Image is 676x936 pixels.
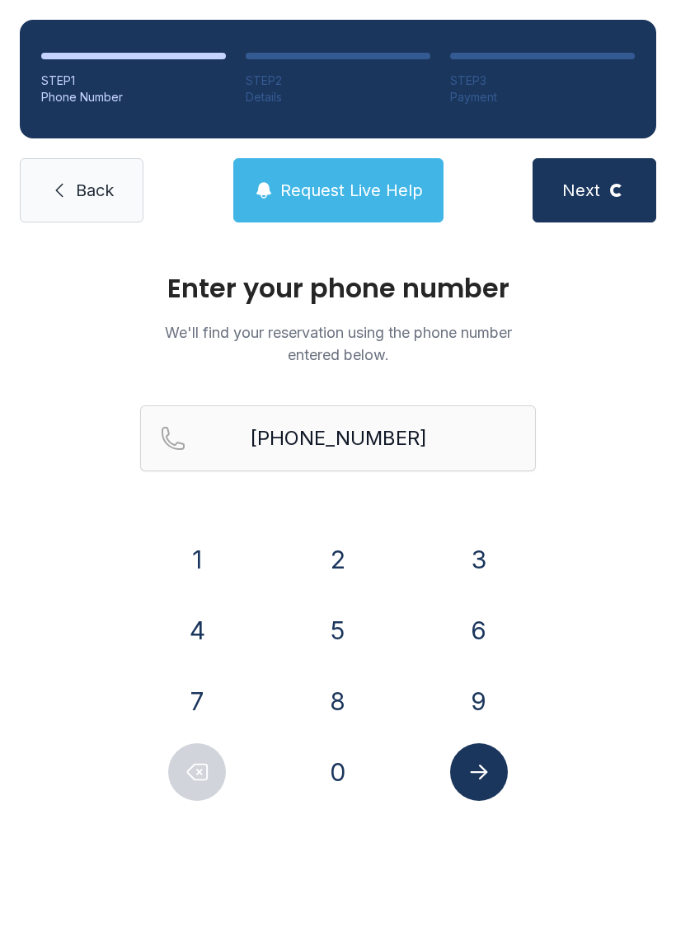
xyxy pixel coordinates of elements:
[168,601,226,659] button: 4
[168,743,226,801] button: Delete number
[450,601,508,659] button: 6
[41,89,226,105] div: Phone Number
[450,531,508,588] button: 3
[41,73,226,89] div: STEP 1
[140,405,536,471] input: Reservation phone number
[140,321,536,366] p: We'll find your reservation using the phone number entered below.
[309,531,367,588] button: 2
[450,73,635,89] div: STEP 3
[562,179,600,202] span: Next
[450,89,635,105] div: Payment
[450,743,508,801] button: Submit lookup form
[246,89,430,105] div: Details
[450,672,508,730] button: 9
[76,179,114,202] span: Back
[246,73,430,89] div: STEP 2
[309,743,367,801] button: 0
[280,179,423,202] span: Request Live Help
[309,672,367,730] button: 8
[309,601,367,659] button: 5
[168,531,226,588] button: 1
[140,275,536,302] h1: Enter your phone number
[168,672,226,730] button: 7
